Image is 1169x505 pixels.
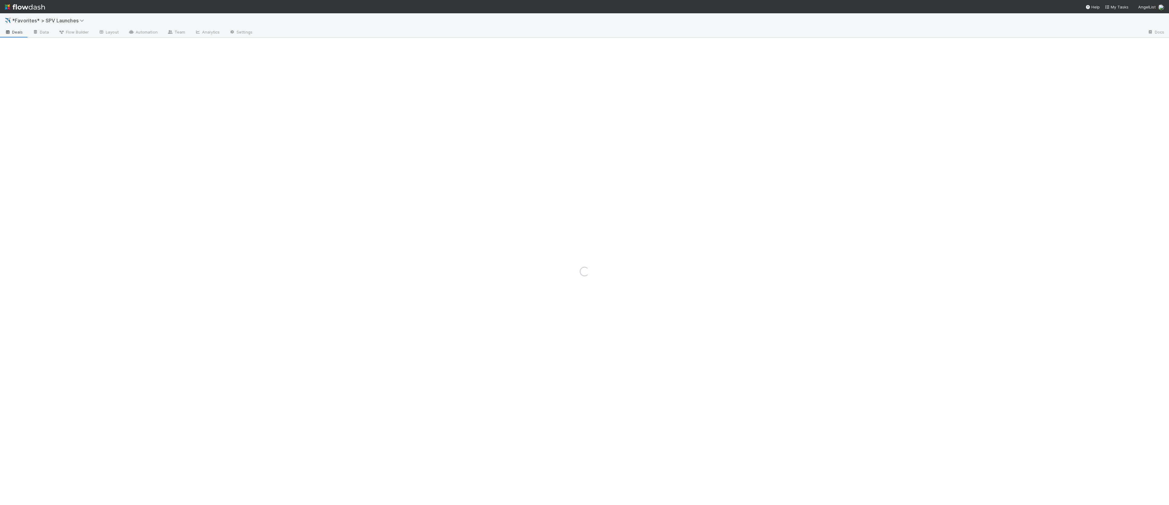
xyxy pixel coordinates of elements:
img: logo-inverted-e16ddd16eac7371096b0.svg [5,2,45,12]
span: Flow Builder [59,29,89,35]
a: Team [163,28,190,37]
span: *Favorites* > SPV Launches [12,18,87,24]
a: Data [28,28,54,37]
a: Layout [94,28,124,37]
a: Settings [224,28,257,37]
a: My Tasks [1105,4,1129,10]
img: avatar_b18de8e2-1483-4e81-aa60-0a3d21592880.png [1158,4,1164,10]
a: Flow Builder [54,28,94,37]
div: Help [1085,4,1100,10]
a: Automation [124,28,163,37]
span: Deals [5,29,23,35]
a: Analytics [190,28,224,37]
a: Docs [1143,28,1169,37]
span: My Tasks [1105,5,1129,9]
span: ✈️ [5,18,11,23]
span: AngelList [1138,5,1156,9]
